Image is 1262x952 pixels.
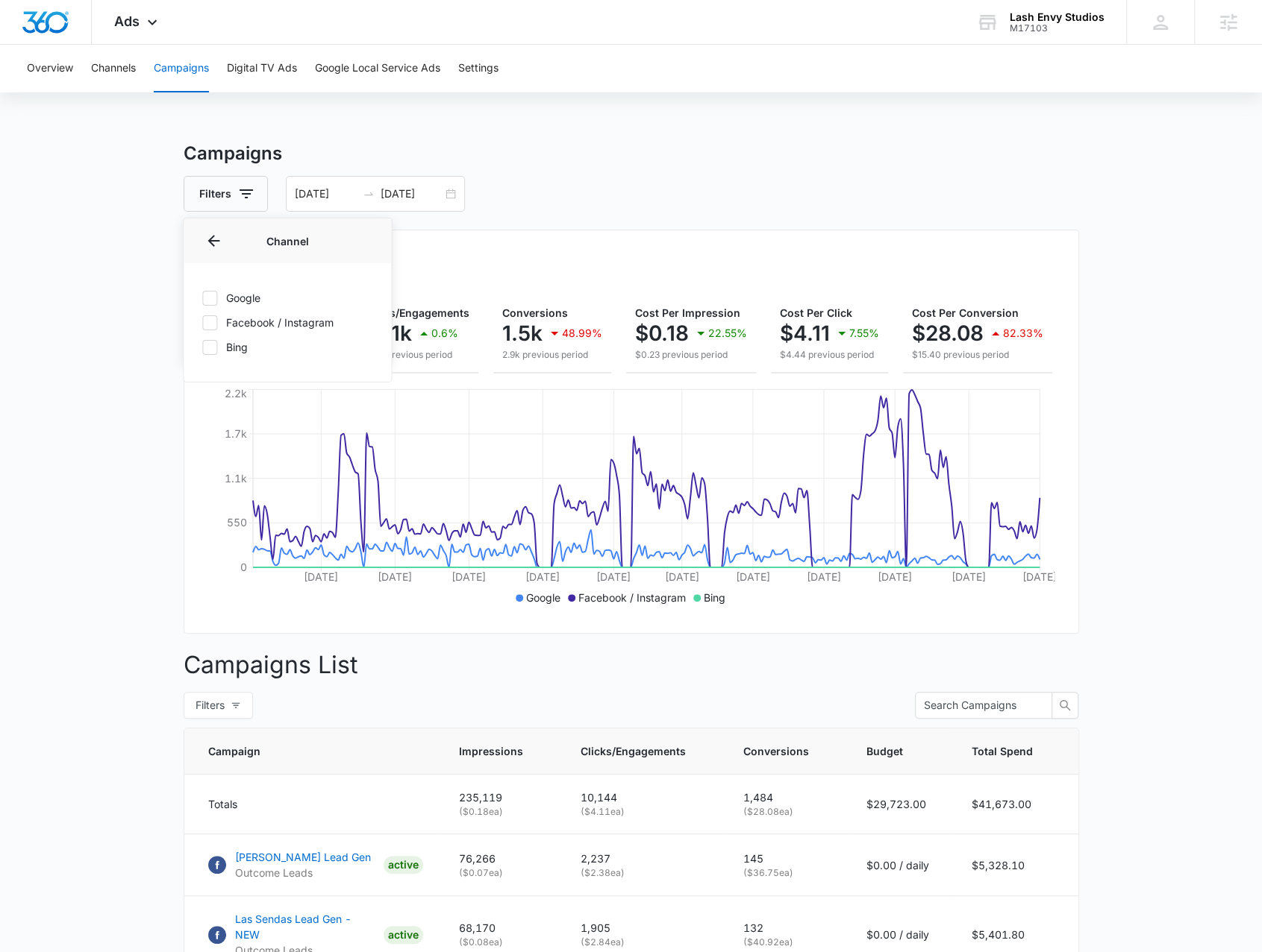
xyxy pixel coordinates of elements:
[227,45,297,92] button: Digital TV Ads
[208,796,423,812] div: Totals
[596,570,631,583] tspan: [DATE]
[526,590,560,605] p: Google
[635,306,740,319] span: Cost Per Impression
[806,570,840,583] tspan: [DATE]
[502,321,543,345] p: 1.5k
[743,851,831,866] p: 145
[235,865,371,880] p: Outcome Leads
[581,851,707,866] p: 2,237
[1052,699,1078,711] span: search
[315,45,440,92] button: Google Local Service Ads
[295,186,357,202] input: Start date
[114,13,140,29] span: Ads
[743,789,831,805] p: 1,484
[184,176,268,212] button: Filters
[208,926,226,944] img: Facebook
[184,692,253,719] button: Filters
[235,849,371,865] p: [PERSON_NAME] Lead Gen
[1022,570,1057,583] tspan: [DATE]
[635,348,747,362] p: $0.23 previous period
[581,805,707,819] p: ( $4.11 ea)
[912,306,1019,319] span: Cost Per Conversion
[27,45,73,92] button: Overview
[635,321,689,345] p: $0.18
[459,866,545,880] p: ( $0.07 ea)
[954,775,1078,834] td: $41,673.00
[912,321,984,345] p: $28.08
[458,45,499,92] button: Settings
[849,328,879,338] p: 7.55%
[1010,23,1105,34] div: account id
[202,233,373,249] p: Channel
[196,697,225,713] span: Filters
[240,561,246,573] tspan: 0
[363,188,375,200] span: to
[502,348,602,362] p: 2.9k previous period
[664,570,699,583] tspan: [DATE]
[431,328,458,338] p: 0.6%
[708,328,747,338] p: 22.55%
[224,471,246,484] tspan: 1.1k
[581,920,707,936] p: 1,905
[743,805,831,819] p: ( $28.08 ea)
[743,743,809,759] span: Conversions
[866,927,936,942] p: $0.00 / daily
[951,570,985,583] tspan: [DATE]
[224,387,246,400] tspan: 2.2k
[954,834,1078,896] td: $5,328.10
[924,697,1031,713] input: Search Campaigns
[459,805,545,819] p: ( $0.18 ea)
[202,339,373,355] label: Bing
[226,516,246,529] tspan: 550
[208,856,226,874] img: Facebook
[525,570,560,583] tspan: [DATE]
[202,229,225,253] button: Back
[972,743,1033,759] span: Total Spend
[581,743,686,759] span: Clicks/Engagements
[866,857,936,873] p: $0.00 / daily
[877,570,911,583] tspan: [DATE]
[202,290,373,306] label: Google
[384,856,423,874] div: ACTIVE
[743,936,831,949] p: ( $40.92 ea)
[581,866,707,880] p: ( $2.38 ea)
[780,348,879,362] p: $4.44 previous period
[704,590,725,605] p: Bing
[581,936,707,949] p: ( $2.84 ea)
[452,570,486,583] tspan: [DATE]
[581,789,707,805] p: 10,144
[91,45,136,92] button: Channels
[459,743,523,759] span: Impressions
[735,570,769,583] tspan: [DATE]
[743,866,831,880] p: ( $36.75 ea)
[459,936,545,949] p: ( $0.08 ea)
[578,590,686,605] p: Facebook / Instagram
[378,570,412,583] tspan: [DATE]
[502,306,568,319] span: Conversions
[780,321,830,345] p: $4.11
[364,306,469,319] span: Clicks/Engagements
[202,315,373,330] label: Facebook / Instagram
[866,796,936,812] p: $29,723.00
[304,570,338,583] tspan: [DATE]
[208,849,423,880] a: Facebook[PERSON_NAME] Lead GenOutcome LeadsACTIVE
[459,920,545,936] p: 68,170
[184,140,1079,167] h3: Campaigns
[364,348,469,362] p: 10.1k previous period
[208,743,402,759] span: Campaign
[743,920,831,936] p: 132
[363,188,375,200] span: swap-right
[224,427,246,440] tspan: 1.7k
[184,647,1079,683] p: Campaigns List
[384,926,423,944] div: ACTIVE
[912,348,1043,362] p: $15.40 previous period
[866,743,914,759] span: Budget
[562,328,602,338] p: 48.99%
[1010,11,1105,23] div: account name
[381,186,443,202] input: End date
[154,45,209,92] button: Campaigns
[1003,328,1043,338] p: 82.33%
[459,851,545,866] p: 76,266
[1052,692,1078,719] button: search
[459,789,545,805] p: 235,119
